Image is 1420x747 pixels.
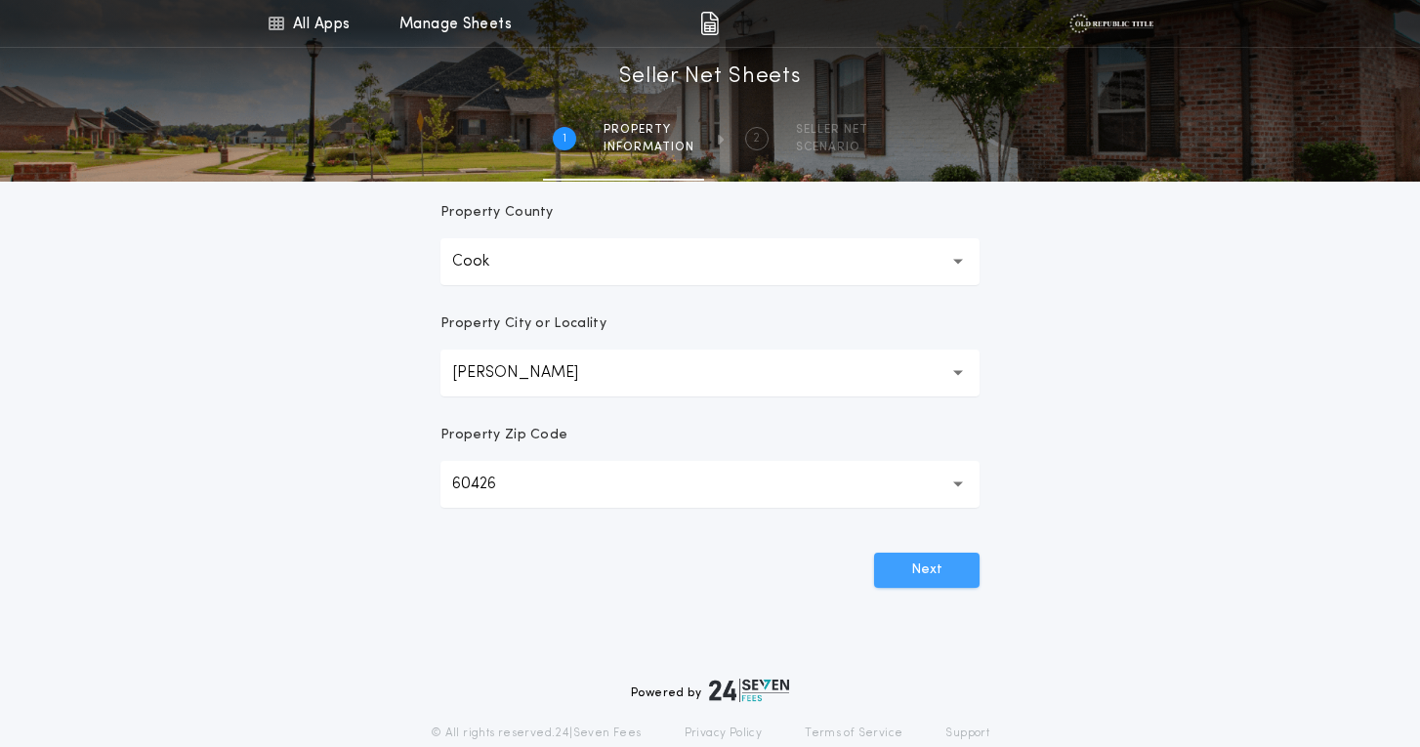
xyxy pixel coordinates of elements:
[805,726,902,741] a: Terms of Service
[685,726,763,741] a: Privacy Policy
[440,314,606,334] p: Property City or Locality
[440,238,980,285] button: Cook
[1069,14,1153,33] img: vs-icon
[440,426,567,445] p: Property Zip Code
[874,553,980,588] button: Next
[619,62,802,93] h1: Seller Net Sheets
[796,140,868,155] span: SCENARIO
[440,350,980,396] button: [PERSON_NAME]
[945,726,989,741] a: Support
[753,131,760,146] h2: 2
[431,726,642,741] p: © All rights reserved. 24|Seven Fees
[709,679,789,702] img: logo
[604,140,694,155] span: information
[440,203,554,223] p: Property County
[796,122,868,138] span: SELLER NET
[452,361,609,385] p: [PERSON_NAME]
[452,473,527,496] p: 60426
[440,461,980,508] button: 60426
[563,131,566,146] h2: 1
[700,12,719,35] img: img
[604,122,694,138] span: Property
[631,679,789,702] div: Powered by
[452,250,521,273] p: Cook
